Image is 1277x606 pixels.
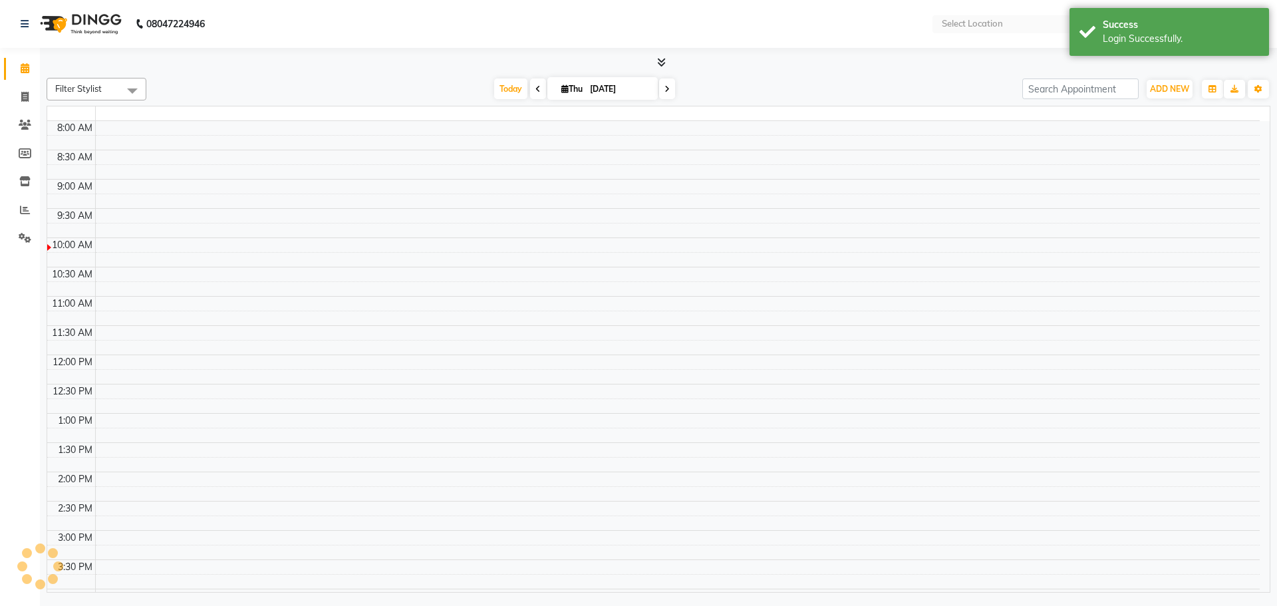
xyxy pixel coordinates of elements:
div: 11:30 AM [49,326,95,340]
span: Thu [558,84,586,94]
img: logo [34,5,125,43]
div: 4:00 PM [55,589,95,603]
div: 10:00 AM [49,238,95,252]
div: 12:30 PM [50,384,95,398]
span: ADD NEW [1150,84,1189,94]
button: ADD NEW [1147,80,1193,98]
div: 8:00 AM [55,121,95,135]
div: 10:30 AM [49,267,95,281]
b: 08047224946 [146,5,205,43]
div: Success [1103,18,1259,32]
div: 2:30 PM [55,502,95,516]
div: 12:00 PM [50,355,95,369]
span: Today [494,78,527,99]
div: 3:00 PM [55,531,95,545]
div: 3:30 PM [55,560,95,574]
div: 8:30 AM [55,150,95,164]
div: Login Successfully. [1103,32,1259,46]
input: Search Appointment [1022,78,1139,99]
div: 9:00 AM [55,180,95,194]
div: 2:00 PM [55,472,95,486]
input: 2025-09-04 [586,79,652,99]
div: 1:00 PM [55,414,95,428]
div: 9:30 AM [55,209,95,223]
div: 1:30 PM [55,443,95,457]
span: Filter Stylist [55,83,102,94]
div: Select Location [942,17,1003,31]
div: 11:00 AM [49,297,95,311]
